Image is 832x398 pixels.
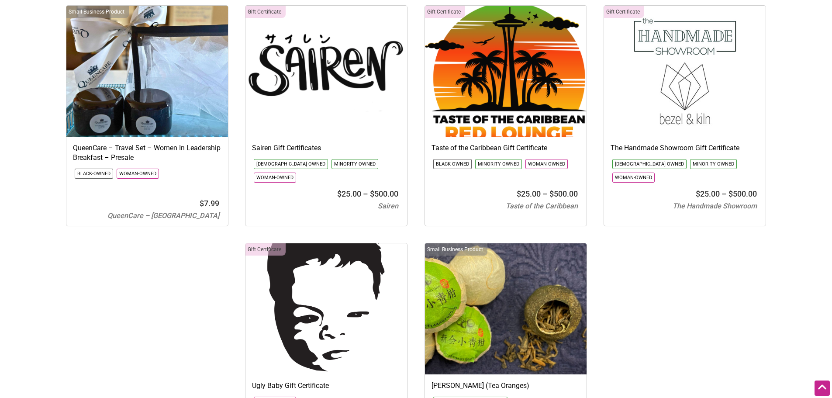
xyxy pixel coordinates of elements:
li: Click to show only this community [612,173,655,183]
li: Click to show only this community [525,159,568,169]
img: Sairen logo [245,6,407,137]
span: The Handmade Showroom [673,202,757,210]
span: – [542,189,548,198]
img: QueenCare Travel Set [66,6,228,137]
span: – [722,189,727,198]
li: Click to show only this community [612,159,687,169]
li: Click to show only this community [475,159,522,169]
bdi: 500.00 [370,189,398,198]
span: QueenCare – [GEOGRAPHIC_DATA] [107,211,219,220]
div: Click to show only this category [66,6,129,18]
bdi: 25.00 [337,189,361,198]
img: Friday Afternoon Tea Xiao Qing Gan (Tea Oranges) [425,243,587,374]
span: – [363,189,368,198]
li: Click to show only this community [75,169,113,179]
div: Click to show only this category [425,243,487,256]
li: Click to show only this community [331,159,378,169]
span: $ [337,189,342,198]
li: Click to show only this community [690,159,737,169]
li: Click to show only this community [254,173,296,183]
bdi: 25.00 [696,189,720,198]
div: Scroll Back to Top [815,381,830,396]
li: Click to show only this community [117,169,159,179]
li: Click to show only this community [254,159,328,169]
span: $ [549,189,554,198]
div: Click to show only this category [245,6,286,18]
img: Taste of the Caribbean logo [425,6,587,137]
span: $ [696,189,700,198]
span: Taste of the Caribbean [506,202,578,210]
span: $ [517,189,521,198]
h3: Ugly Baby Gift Certificate [252,381,400,391]
span: $ [370,189,374,198]
div: Click to show only this category [245,243,286,256]
img: Ugly Baby [245,243,407,374]
h3: Taste of the Caribbean Gift Certificate [432,143,580,153]
img: The Handmade Showroom [604,6,766,137]
li: Click to show only this community [433,159,472,169]
h3: QueenCare – Travel Set – Women In Leadership Breakfast – Presale [73,143,221,163]
span: $ [200,199,204,208]
h3: [PERSON_NAME] (Tea Oranges) [432,381,580,391]
span: $ [728,189,733,198]
bdi: 7.99 [200,199,219,208]
bdi: 500.00 [728,189,757,198]
div: Click to show only this category [425,6,465,18]
h3: Sairen Gift Certificates [252,143,400,153]
bdi: 25.00 [517,189,541,198]
bdi: 500.00 [549,189,578,198]
h3: The Handmade Showroom Gift Certificate [611,143,759,153]
span: Sairen [378,202,398,210]
div: Click to show only this category [604,6,644,18]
